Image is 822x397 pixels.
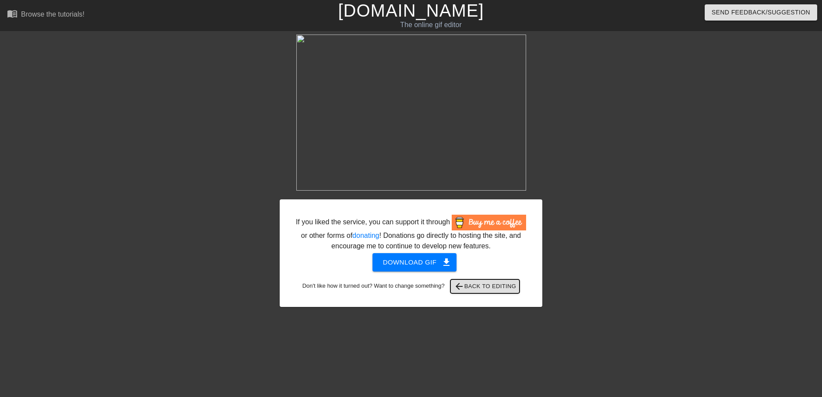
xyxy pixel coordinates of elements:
[450,279,520,293] button: Back to Editing
[293,279,529,293] div: Don't like how it turned out? Want to change something?
[7,8,18,19] span: menu_book
[295,215,527,251] div: If you liked the service, you can support it through or other forms of ! Donations go directly to...
[454,281,516,292] span: Back to Editing
[441,257,452,268] span: get_app
[278,20,583,30] div: The online gif editor
[7,8,84,22] a: Browse the tutorials!
[296,35,526,191] img: WOkMKyGu.gif
[372,253,457,272] button: Download gif
[454,281,464,292] span: arrow_back
[21,10,84,18] div: Browse the tutorials!
[705,4,817,21] button: Send Feedback/Suggestion
[712,7,810,18] span: Send Feedback/Suggestion
[365,258,457,265] a: Download gif
[383,257,446,268] span: Download gif
[338,1,484,20] a: [DOMAIN_NAME]
[452,215,526,230] img: Buy Me A Coffee
[352,232,379,239] a: donating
